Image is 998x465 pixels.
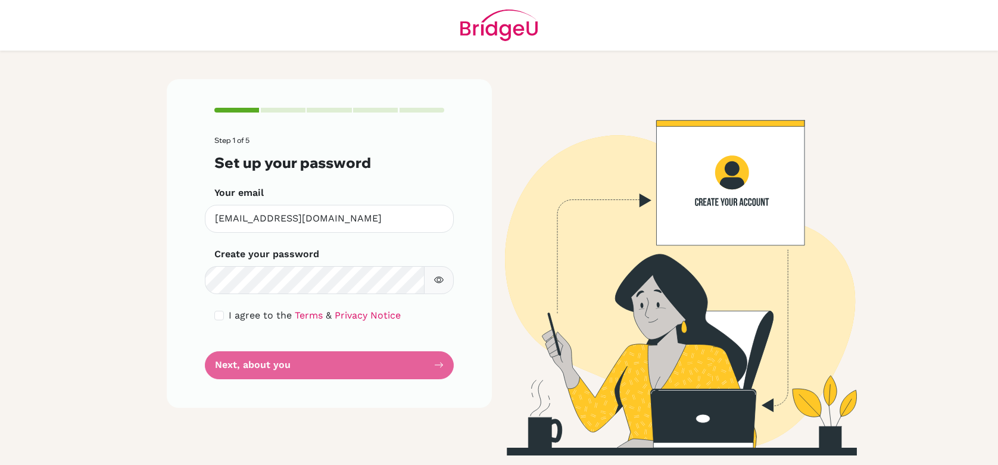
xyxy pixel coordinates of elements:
span: Step 1 of 5 [214,136,249,145]
a: Privacy Notice [335,310,401,321]
h3: Set up your password [214,154,444,171]
span: I agree to the [229,310,292,321]
input: Insert your email* [205,205,454,233]
label: Your email [214,186,264,200]
span: & [326,310,332,321]
a: Terms [295,310,323,321]
label: Create your password [214,247,319,261]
